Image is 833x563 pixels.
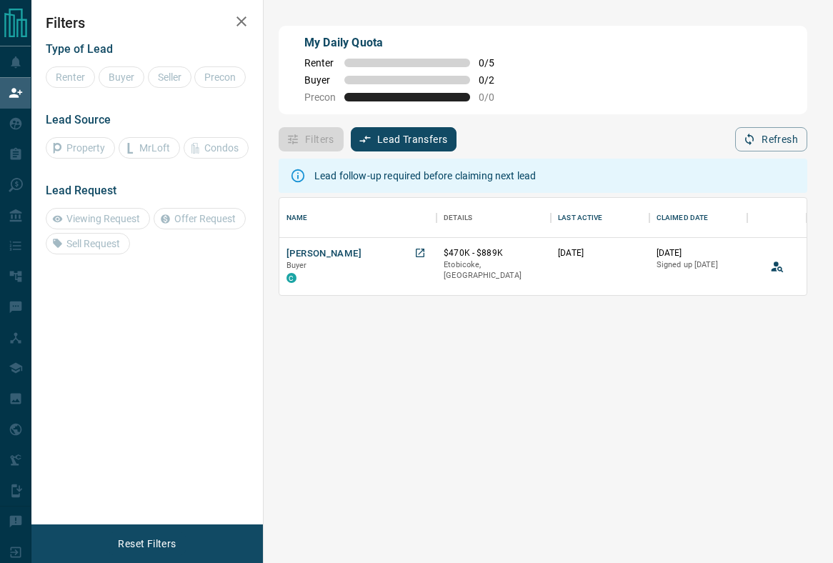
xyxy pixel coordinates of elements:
[46,113,111,126] span: Lead Source
[314,163,536,189] div: Lead follow-up required before claiming next lead
[479,74,510,86] span: 0 / 2
[46,42,113,56] span: Type of Lead
[479,57,510,69] span: 0 / 5
[304,91,336,103] span: Precon
[286,273,296,283] div: condos.ca
[479,91,510,103] span: 0 / 0
[558,247,642,259] p: [DATE]
[657,198,709,238] div: Claimed Date
[46,184,116,197] span: Lead Request
[551,198,649,238] div: Last Active
[279,198,437,238] div: Name
[286,261,307,270] span: Buyer
[304,74,336,86] span: Buyer
[286,247,361,261] button: [PERSON_NAME]
[286,198,308,238] div: Name
[444,198,472,238] div: Details
[304,34,510,51] p: My Daily Quota
[735,127,807,151] button: Refresh
[351,127,457,151] button: Lead Transfers
[770,259,784,274] svg: View Lead
[657,259,741,271] p: Signed up [DATE]
[437,198,551,238] div: Details
[444,259,544,281] p: Etobicoke, [GEOGRAPHIC_DATA]
[444,247,544,259] p: $470K - $889K
[109,532,185,556] button: Reset Filters
[304,57,336,69] span: Renter
[46,14,249,31] h2: Filters
[411,244,429,262] a: Open in New Tab
[657,247,741,259] p: [DATE]
[767,256,788,277] button: View Lead
[558,198,602,238] div: Last Active
[649,198,748,238] div: Claimed Date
